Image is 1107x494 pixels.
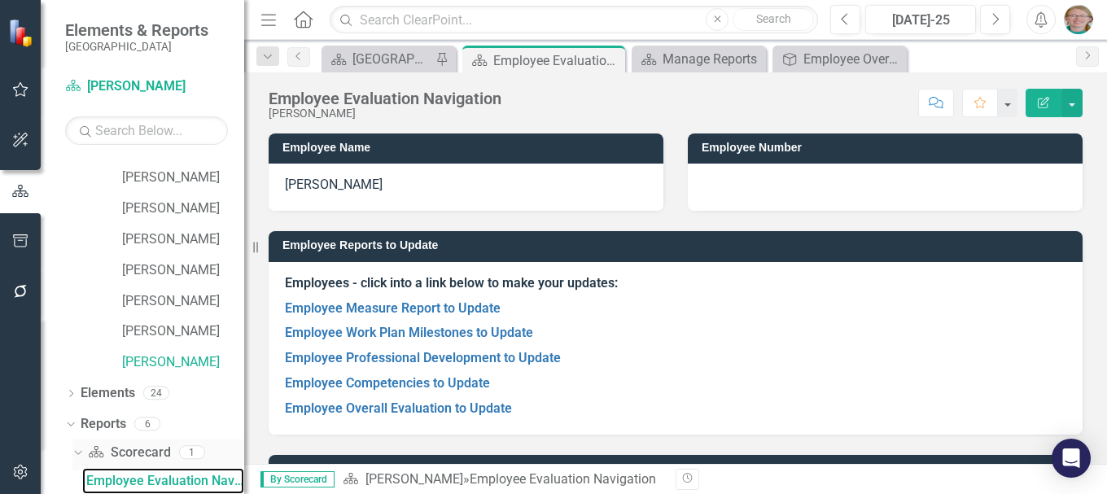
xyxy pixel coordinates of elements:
div: Employee Overall Evaluation to Update [803,49,903,69]
a: [GEOGRAPHIC_DATA] [326,49,431,69]
a: Employee Evaluation Navigation [82,468,244,494]
p: [PERSON_NAME] [285,176,647,195]
small: [GEOGRAPHIC_DATA] [65,40,208,53]
div: Employee Evaluation Navigation [470,471,656,487]
div: Manage Reports [663,49,762,69]
div: » [343,470,663,489]
button: Search [733,8,814,31]
a: [PERSON_NAME] [122,230,244,249]
a: Reports [81,415,126,434]
a: Employee Professional Development to Update [285,350,561,365]
a: [PERSON_NAME] [65,77,228,96]
div: Employee Evaluation Navigation [269,90,501,107]
a: Employee Overall Evaluation to Update [285,400,512,416]
div: Employee Evaluation Navigation [493,50,621,71]
a: Employee Measure Report to Update [285,300,501,316]
a: [PERSON_NAME] [122,353,244,372]
span: By Scorecard [260,471,335,487]
a: [PERSON_NAME] [122,168,244,187]
strong: Employees - click into a link below to make your updates: [285,275,618,291]
div: 24 [143,387,169,400]
div: 6 [134,417,160,431]
a: Scorecard [88,444,170,462]
input: Search ClearPoint... [330,6,818,34]
button: [DATE]-25 [865,5,976,34]
span: Elements & Reports [65,20,208,40]
a: Elements [81,384,135,403]
a: [PERSON_NAME] [122,292,244,311]
div: [DATE]-25 [871,11,970,30]
div: Employee Evaluation Navigation [86,474,244,488]
input: Search Below... [65,116,228,145]
h3: Employee Name [282,142,655,154]
h3: Employee Number [702,142,1074,154]
h3: Employee Reports to Update [282,239,1074,251]
img: ClearPoint Strategy [8,19,37,47]
a: [PERSON_NAME] [365,471,463,487]
a: Employee Overall Evaluation to Update [777,49,903,69]
div: Open Intercom Messenger [1052,439,1091,478]
a: Manage Reports [636,49,762,69]
a: [PERSON_NAME] [122,199,244,218]
img: Margaret Wacker [1064,5,1093,34]
a: [PERSON_NAME] [122,322,244,341]
a: Employee Competencies to Update [285,375,490,391]
h3: Supervisor Pages to Update [282,463,1074,475]
a: Employee Work Plan Milestones to Update [285,325,533,340]
a: [PERSON_NAME] [122,261,244,280]
div: 1 [179,445,205,459]
div: [PERSON_NAME] [269,107,501,120]
span: Search [756,12,791,25]
div: [GEOGRAPHIC_DATA] [352,49,431,69]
